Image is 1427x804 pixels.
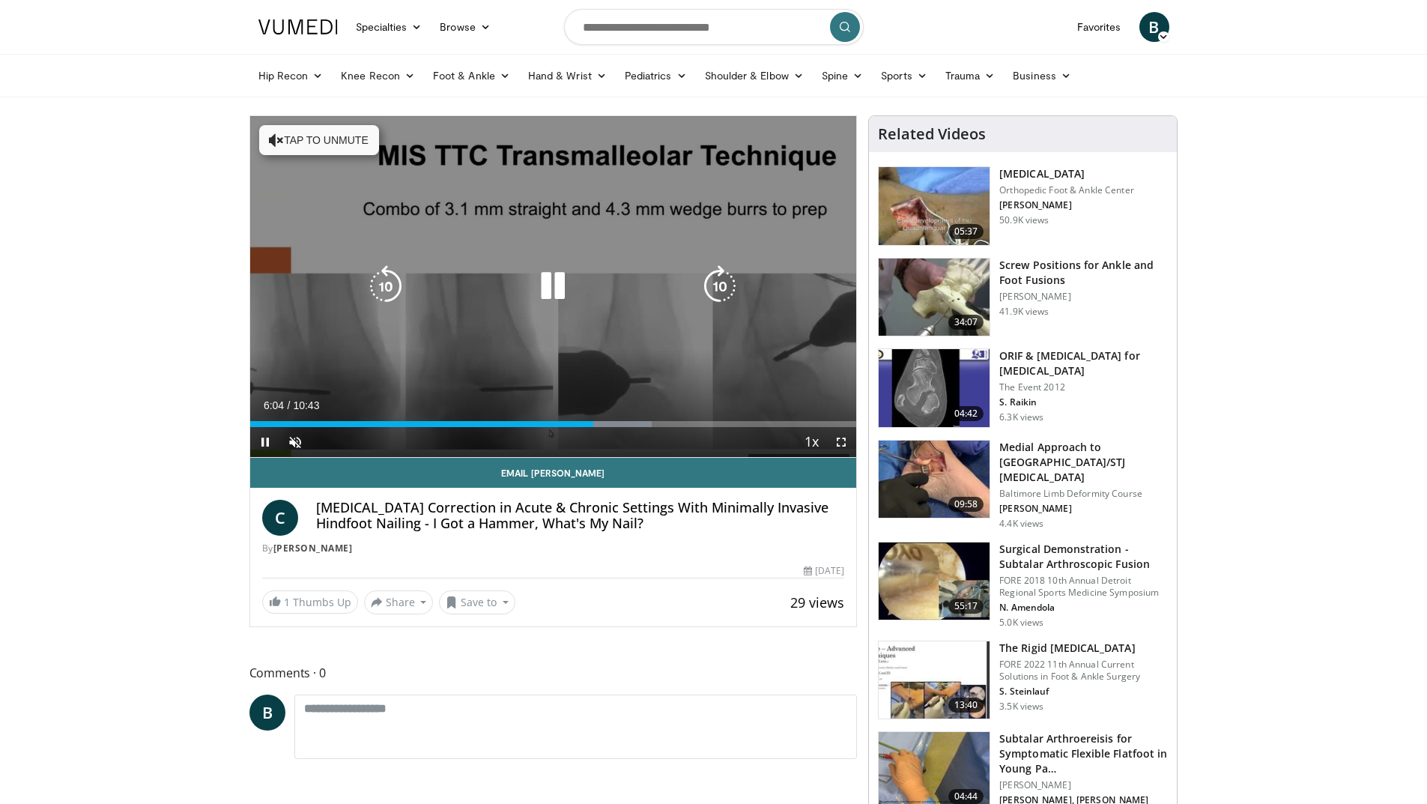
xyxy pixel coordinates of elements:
p: 5.0K views [999,617,1043,629]
h3: Medial Approach to [GEOGRAPHIC_DATA]/STJ [MEDICAL_DATA] [999,440,1168,485]
img: f04bac8f-a1d2-4078-a4f0-9e66789b4112.150x105_q85_crop-smart_upscale.jpg [879,542,990,620]
input: Search topics, interventions [564,9,864,45]
h3: Screw Positions for Ankle and Foot Fusions [999,258,1168,288]
span: 13:40 [948,698,984,713]
button: Tap to unmute [259,125,379,155]
a: B [249,695,285,731]
p: S. Raikin [999,396,1168,408]
a: 04:42 ORIF & [MEDICAL_DATA] for [MEDICAL_DATA] The Event 2012 S. Raikin 6.3K views [878,348,1168,428]
img: 67572_0000_3.png.150x105_q85_crop-smart_upscale.jpg [879,259,990,336]
h3: [MEDICAL_DATA] [999,166,1134,181]
p: FORE 2018 10th Annual Detroit Regional Sports Medicine Symposium [999,575,1168,599]
span: 04:42 [948,406,984,421]
h3: The Rigid [MEDICAL_DATA] [999,641,1168,656]
span: 55:17 [948,599,984,614]
div: By [262,542,845,555]
a: 1 Thumbs Up [262,590,358,614]
a: Sports [872,61,936,91]
a: Pediatrics [616,61,696,91]
img: E-HI8y-Omg85H4KX4xMDoxOmtxOwKG7D_4.150x105_q85_crop-smart_upscale.jpg [879,349,990,427]
a: Trauma [936,61,1005,91]
h3: Subtalar Arthroereisis for Symptomatic Flexible Flatfoot in Young Pa… [999,731,1168,776]
a: Favorites [1068,12,1130,42]
a: [PERSON_NAME] [273,542,353,554]
span: / [288,399,291,411]
p: 3.5K views [999,701,1043,713]
a: Business [1004,61,1080,91]
img: 6fa6b498-311a-45e1-aef3-f46d60feb1b4.150x105_q85_crop-smart_upscale.jpg [879,641,990,719]
img: VuMedi Logo [258,19,338,34]
button: Share [364,590,434,614]
a: Shoulder & Elbow [696,61,813,91]
button: Save to [439,590,515,614]
p: 6.3K views [999,411,1043,423]
h4: [MEDICAL_DATA] Correction in Acute & Chronic Settings With Minimally Invasive Hindfoot Nailing - ... [316,500,845,532]
div: Progress Bar [250,421,857,427]
a: Specialties [347,12,431,42]
span: 10:43 [293,399,319,411]
span: 09:58 [948,497,984,512]
a: Knee Recon [332,61,424,91]
p: [PERSON_NAME] [999,199,1134,211]
button: Fullscreen [826,427,856,457]
a: Browse [431,12,500,42]
h4: Related Videos [878,125,986,143]
button: Playback Rate [796,427,826,457]
p: N. Amendola [999,602,1168,614]
a: 05:37 [MEDICAL_DATA] Orthopedic Foot & Ankle Center [PERSON_NAME] 50.9K views [878,166,1168,246]
span: 1 [284,595,290,609]
a: 13:40 The Rigid [MEDICAL_DATA] FORE 2022 11th Annual Current Solutions in Foot & Ankle Surgery S.... [878,641,1168,720]
a: 09:58 Medial Approach to [GEOGRAPHIC_DATA]/STJ [MEDICAL_DATA] Baltimore Limb Deformity Course [PE... [878,440,1168,530]
p: S. Steinlauf [999,686,1168,698]
p: 41.9K views [999,306,1049,318]
h3: ORIF & [MEDICAL_DATA] for [MEDICAL_DATA] [999,348,1168,378]
button: Unmute [280,427,310,457]
video-js: Video Player [250,116,857,458]
a: Hip Recon [249,61,333,91]
img: b3e585cd-3312-456d-b1b7-4eccbcdb01ed.150x105_q85_crop-smart_upscale.jpg [879,441,990,519]
a: Email [PERSON_NAME] [250,458,857,488]
a: Hand & Wrist [519,61,616,91]
span: 04:44 [948,789,984,804]
p: [PERSON_NAME] [999,503,1168,515]
span: 6:04 [264,399,284,411]
p: Orthopedic Foot & Ankle Center [999,184,1134,196]
p: [PERSON_NAME] [999,779,1168,791]
p: The Event 2012 [999,381,1168,393]
span: 05:37 [948,224,984,239]
button: Pause [250,427,280,457]
a: Foot & Ankle [424,61,519,91]
a: B [1139,12,1169,42]
div: [DATE] [804,564,844,578]
span: 29 views [790,593,844,611]
p: [PERSON_NAME] [999,291,1168,303]
span: 34:07 [948,315,984,330]
h3: Surgical Demonstration - Subtalar Arthroscopic Fusion [999,542,1168,572]
span: Comments 0 [249,663,858,683]
p: Baltimore Limb Deformity Course [999,488,1168,500]
a: 34:07 Screw Positions for Ankle and Foot Fusions [PERSON_NAME] 41.9K views [878,258,1168,337]
img: 545635_3.png.150x105_q85_crop-smart_upscale.jpg [879,167,990,245]
p: 4.4K views [999,518,1043,530]
a: 55:17 Surgical Demonstration - Subtalar Arthroscopic Fusion FORE 2018 10th Annual Detroit Regiona... [878,542,1168,629]
p: FORE 2022 11th Annual Current Solutions in Foot & Ankle Surgery [999,659,1168,683]
p: 50.9K views [999,214,1049,226]
a: C [262,500,298,536]
a: Spine [813,61,872,91]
